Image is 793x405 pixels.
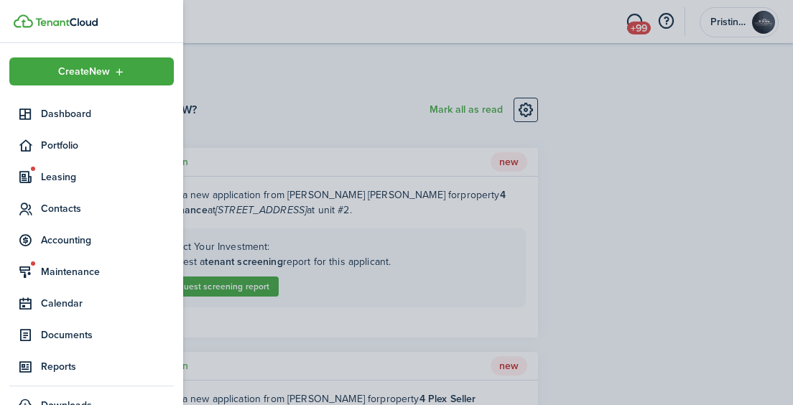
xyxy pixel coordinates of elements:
a: Dashboard [9,100,174,128]
a: Reports [9,353,174,381]
span: Dashboard [41,106,174,121]
img: TenantCloud [14,14,33,28]
span: Calendar [41,296,174,311]
span: Reports [41,359,174,374]
button: Open menu [9,57,174,85]
span: Leasing [41,169,174,185]
span: Contacts [41,201,174,216]
img: TenantCloud [35,18,98,27]
span: Maintenance [41,264,174,279]
span: Portfolio [41,138,174,153]
span: Create New [58,67,110,77]
span: Accounting [41,233,174,248]
span: Documents [41,327,174,343]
